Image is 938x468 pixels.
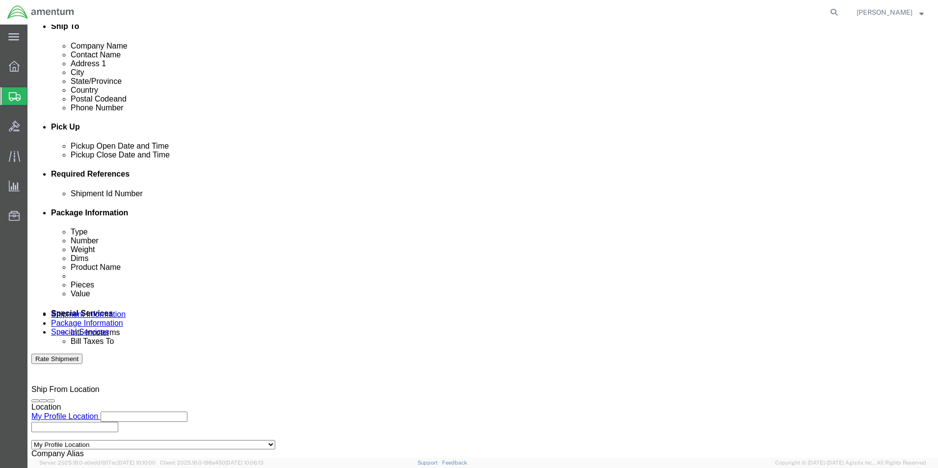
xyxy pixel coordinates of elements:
span: Copyright © [DATE]-[DATE] Agistix Inc., All Rights Reserved [775,459,926,467]
button: [PERSON_NAME] [856,6,924,18]
span: Server: 2025.18.0-a0edd1917ac [39,460,156,466]
a: Feedback [442,460,467,466]
img: logo [7,5,75,20]
span: [DATE] 10:10:00 [117,460,156,466]
a: Support [417,460,442,466]
iframe: FS Legacy Container [27,25,938,458]
span: Client: 2025.18.0-198a450 [160,460,263,466]
span: [DATE] 10:06:13 [225,460,263,466]
span: ADRIAN RODRIGUEZ, JR [857,7,912,18]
